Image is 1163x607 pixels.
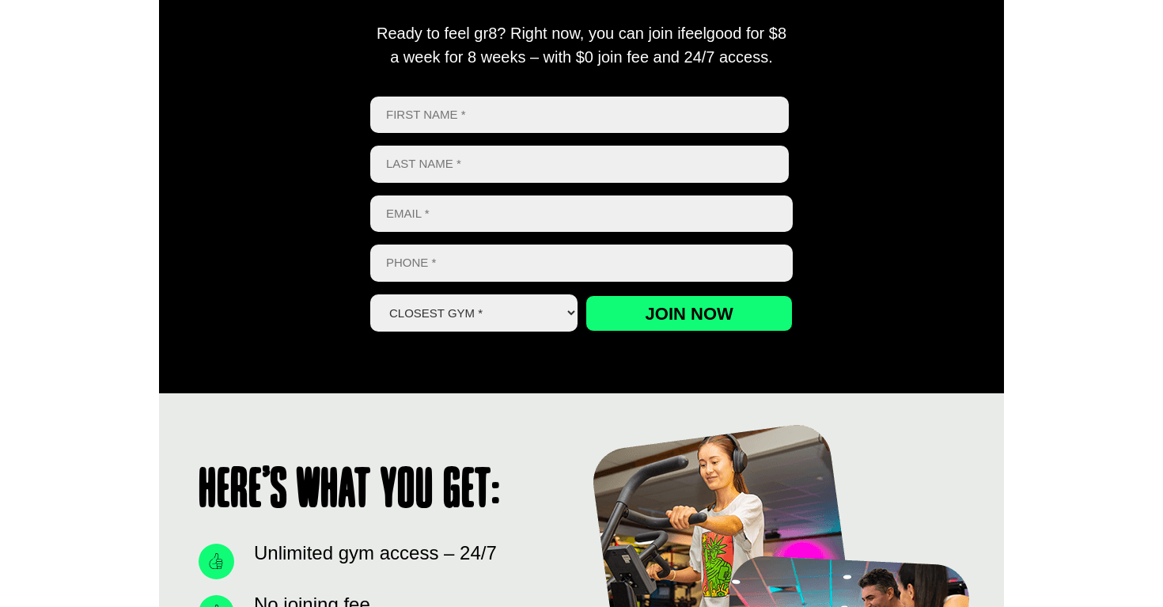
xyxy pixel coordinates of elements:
input: Email * [370,195,793,233]
input: Last name * [370,146,789,183]
input: Join now [585,295,793,332]
input: First name * [370,97,789,134]
h1: Here’s what you get: [199,465,566,520]
div: Ready to feel gr8? Right now, you can join ifeelgood for $8 a week for 8 weeks – with $0 join fee... [370,21,793,69]
input: Phone * [370,245,793,282]
span: Unlimited gym access – 24/7 [250,539,497,567]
